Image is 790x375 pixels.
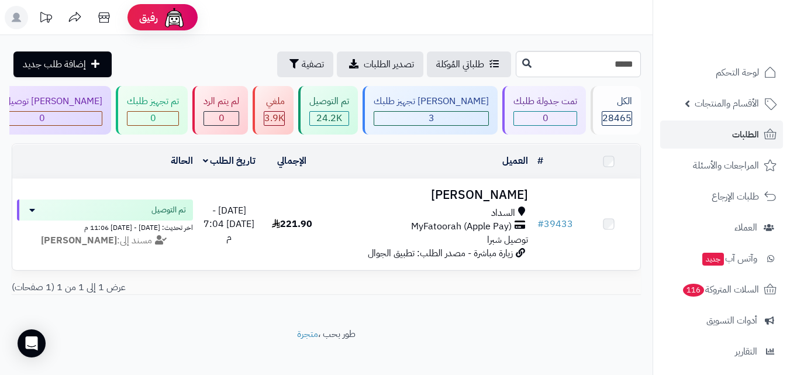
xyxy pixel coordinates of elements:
[272,217,312,231] span: 221.90
[337,51,423,77] a: تصدير الطلبات
[17,221,193,233] div: اخر تحديث: [DATE] - [DATE] 11:06 م
[151,204,186,216] span: تم التوصيل
[491,207,515,220] span: السداد
[427,51,511,77] a: طلباتي المُوكلة
[13,51,112,77] a: إضافة طلب جديد
[18,329,46,357] div: Open Intercom Messenger
[693,157,759,174] span: المراجعات والأسئلة
[250,86,296,135] a: ملغي 3.9K
[127,112,178,125] div: 0
[660,183,783,211] a: طلبات الإرجاع
[3,281,326,294] div: عرض 1 إلى 1 من 1 (1 صفحات)
[364,57,414,71] span: تصدير الطلبات
[264,111,284,125] span: 3.9K
[660,214,783,242] a: العملاء
[588,86,643,135] a: الكل28465
[203,95,239,108] div: لم يتم الرد
[734,219,757,236] span: العملاء
[360,86,500,135] a: [PERSON_NAME] تجهيز طلبك 3
[502,154,528,168] a: العميل
[716,64,759,81] span: لوحة التحكم
[127,95,179,108] div: تم تجهيز طلبك
[411,220,512,233] span: MyFatoorah (Apple Pay)
[702,253,724,266] span: جديد
[660,276,783,304] a: السلات المتروكة116
[309,95,349,108] div: تم التوصيل
[316,111,342,125] span: 24.2K
[602,95,632,108] div: الكل
[297,327,318,341] a: متجرة
[660,338,783,366] a: التقارير
[735,343,757,360] span: التقارير
[683,284,704,297] span: 116
[513,95,577,108] div: تمت جدولة طلبك
[712,188,759,205] span: طلبات الإرجاع
[190,86,250,135] a: لم يتم الرد 0
[219,111,225,125] span: 0
[277,154,306,168] a: الإجمالي
[41,233,117,247] strong: [PERSON_NAME]
[204,112,239,125] div: 0
[264,112,284,125] div: 3880
[500,86,588,135] a: تمت جدولة طلبك 0
[302,57,324,71] span: تصفية
[277,51,333,77] button: تصفية
[39,111,45,125] span: 0
[163,6,186,29] img: ai-face.png
[310,112,349,125] div: 24205
[328,188,528,202] h3: [PERSON_NAME]
[682,281,759,298] span: السلات المتروكة
[543,111,548,125] span: 0
[660,152,783,180] a: المراجعات والأسئلة
[514,112,577,125] div: 0
[732,126,759,143] span: الطلبات
[660,307,783,335] a: أدوات التسويق
[8,234,202,247] div: مسند إلى:
[660,121,783,149] a: الطلبات
[695,95,759,112] span: الأقسام والمنتجات
[264,95,285,108] div: ملغي
[537,217,544,231] span: #
[429,111,434,125] span: 3
[113,86,190,135] a: تم تجهيز طلبك 0
[296,86,360,135] a: تم التوصيل 24.2K
[706,312,757,329] span: أدوات التسويق
[374,112,488,125] div: 3
[31,6,60,32] a: تحديثات المنصة
[602,111,632,125] span: 28465
[660,59,783,87] a: لوحة التحكم
[150,111,156,125] span: 0
[139,11,158,25] span: رفيق
[487,233,528,247] span: توصيل شبرا
[23,57,86,71] span: إضافة طلب جديد
[436,57,484,71] span: طلباتي المُوكلة
[537,217,573,231] a: #39433
[374,95,489,108] div: [PERSON_NAME] تجهيز طلبك
[710,31,779,56] img: logo-2.png
[537,154,543,168] a: #
[203,204,254,245] span: [DATE] - [DATE] 7:04 م
[203,154,256,168] a: تاريخ الطلب
[368,246,513,260] span: زيارة مباشرة - مصدر الطلب: تطبيق الجوال
[171,154,193,168] a: الحالة
[660,245,783,273] a: وآتس آبجديد
[701,250,757,267] span: وآتس آب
